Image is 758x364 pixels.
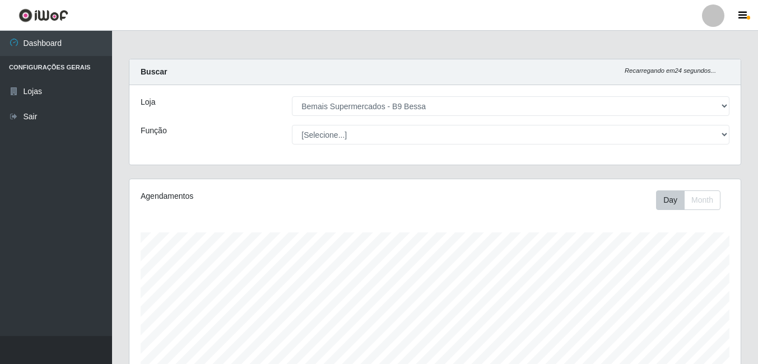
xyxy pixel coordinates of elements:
[18,8,68,22] img: CoreUI Logo
[625,67,716,74] i: Recarregando em 24 segundos...
[684,190,720,210] button: Month
[656,190,685,210] button: Day
[141,96,155,108] label: Loja
[141,125,167,137] label: Função
[141,190,376,202] div: Agendamentos
[656,190,720,210] div: First group
[656,190,729,210] div: Toolbar with button groups
[141,67,167,76] strong: Buscar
